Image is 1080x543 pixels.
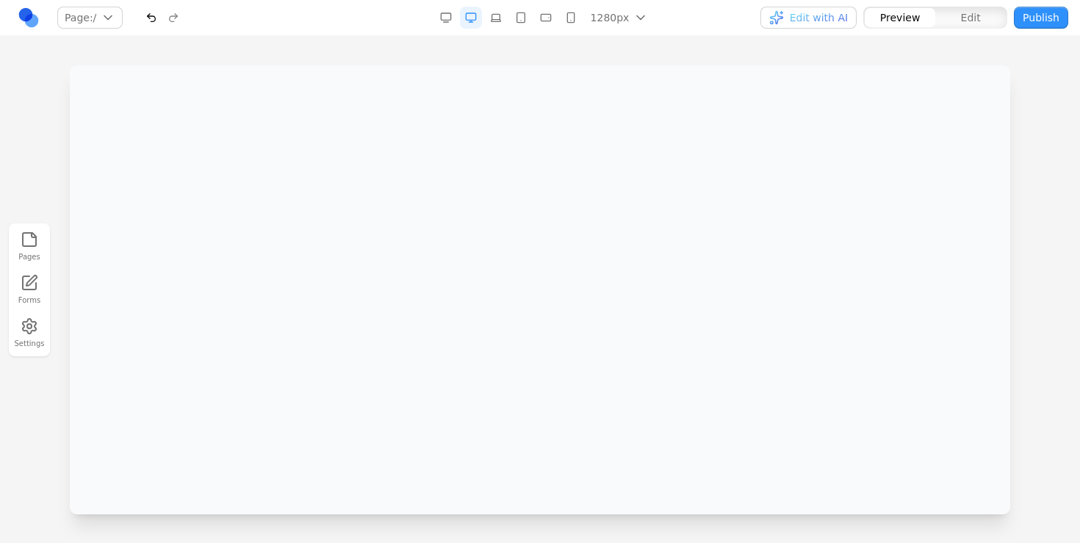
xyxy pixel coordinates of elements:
button: Settings [13,314,46,352]
button: Mobile Landscape [535,7,557,29]
a: Forms [13,271,46,309]
button: Publish [1014,7,1068,29]
iframe: Preview [70,65,1010,514]
button: Tablet [510,7,532,29]
span: Edit [961,10,981,25]
button: Desktop [460,7,482,29]
button: Page:/ [57,7,123,29]
button: 1280px [585,7,652,29]
span: Preview [880,10,921,25]
button: Pages [13,228,46,265]
button: Laptop [485,7,507,29]
button: Desktop Wide [435,7,457,29]
button: Edit with AI [760,7,857,29]
button: Mobile [560,7,582,29]
span: Edit with AI [790,10,848,25]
